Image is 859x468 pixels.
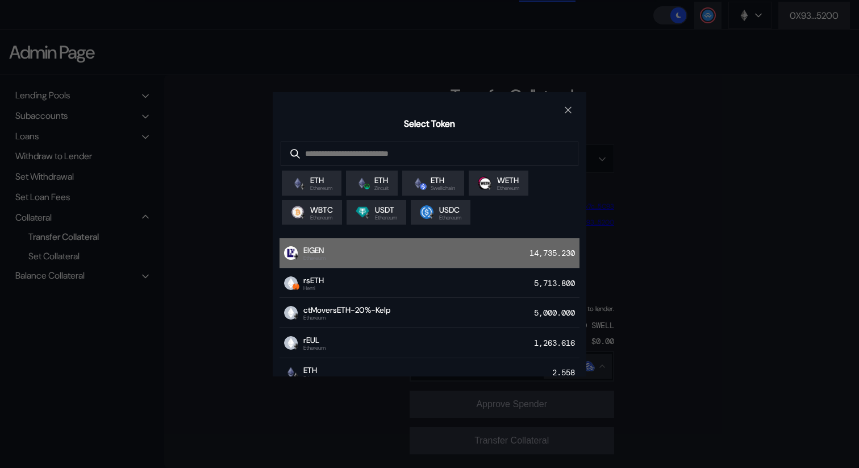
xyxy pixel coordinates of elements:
div: 5,713.800 [534,275,579,291]
span: Ethereum [303,345,326,351]
span: Ethereum [303,375,326,381]
span: Ethereum [303,315,390,321]
div: 5,000.000 [534,305,579,321]
span: Ethereum [303,255,326,261]
img: ethereum.png [291,176,305,190]
div: 2.558 [552,365,579,381]
img: svg+xml,%3c [486,183,493,190]
span: WBTC [310,205,333,215]
span: EIGEN [303,245,326,255]
img: svg+xml,%3c [428,212,435,219]
span: Ethereum [375,215,397,221]
img: empty-token.png [284,276,298,290]
div: 1,263.616 [534,335,579,351]
img: svg+xml,%3c [364,212,371,219]
img: ethereum.png [284,366,298,379]
span: ETH [310,175,332,185]
img: ethereum.png [411,176,425,190]
span: WETH [497,175,519,185]
h2: Select Token [404,118,455,130]
img: svg%3e [420,183,427,190]
span: Hemi [303,285,324,291]
img: eigen.jpg [284,246,298,260]
span: Zircuit [374,185,389,191]
img: svg%3e [364,183,370,190]
span: ETH [431,175,455,185]
img: ethereum.png [355,176,369,190]
button: close modal [559,101,577,119]
img: empty-token.png [284,336,298,350]
span: Swellchain [431,185,455,191]
div: 14,735.230 [529,245,579,261]
img: svg+xml,%3c [299,212,306,219]
span: Ethereum [497,185,519,191]
span: rEUL [303,335,326,345]
span: USDC [439,205,461,215]
img: svg+xml,%3c [293,313,299,320]
img: Tether.png [356,205,369,219]
span: USDT [375,205,397,215]
img: svg+xml,%3c [299,183,306,190]
span: ETH [374,175,389,185]
img: weth.png [478,176,491,190]
img: svg%3e [293,283,299,290]
span: ctMoversETH-20%-Kelp [303,305,390,315]
img: empty-token.png [284,306,298,320]
img: svg+xml,%3c [293,343,299,350]
img: wrapped_bitcoin_wbtc.png [291,205,305,219]
img: svg+xml,%3c [293,253,299,260]
img: usdc.png [420,205,433,219]
span: ETH [303,365,326,375]
img: svg+xml,%3c [293,372,299,379]
span: Ethereum [310,185,332,191]
span: Ethereum [439,215,461,221]
span: rsETH [303,275,324,285]
span: Ethereum [310,215,333,221]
